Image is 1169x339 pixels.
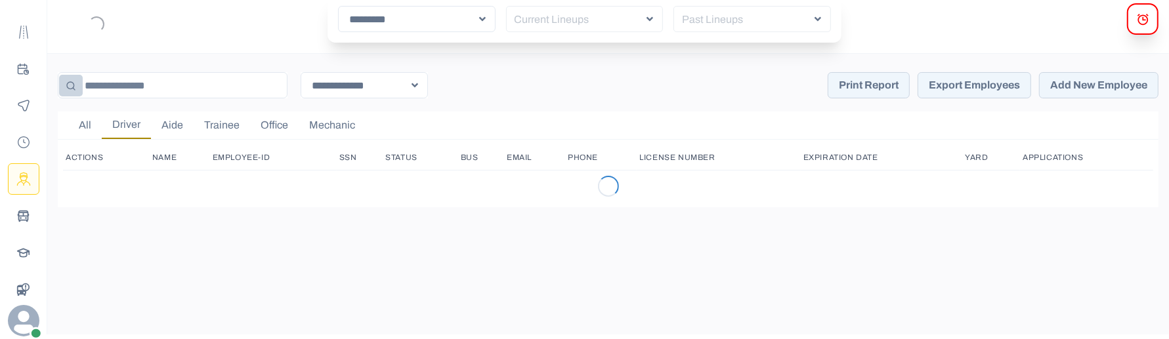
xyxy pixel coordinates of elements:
button: Office [250,111,299,139]
p: Add New Employee [1050,79,1147,91]
button: Route Templates [8,16,39,48]
button: Trainee [194,111,250,139]
p: Export Employees [929,79,1020,91]
p: Current Lineups [509,12,650,28]
button: BusData [8,273,39,305]
button: Payroll [8,127,39,158]
th: Bus [458,145,504,170]
button: Planning [8,53,39,85]
p: Print Report [839,79,899,91]
svg: avatar [8,305,39,336]
button: Drivers [8,163,39,195]
th: License Number [637,145,801,170]
th: Name [150,145,210,170]
th: Expiration Date [801,145,963,170]
th: Applications [1020,145,1153,170]
button: Schools [8,237,39,268]
th: Status [383,145,457,170]
th: SSN [337,145,383,170]
button: Monitoring [8,90,39,121]
th: Yard [963,145,1021,170]
button: Aide [151,111,194,139]
th: Phone [565,145,637,170]
button: Driver [102,111,151,139]
button: Buses [8,200,39,231]
p: Past Lineups [677,12,817,28]
button: alerts Modal [1127,3,1158,35]
button: Export Employees [918,72,1031,98]
button: All [68,111,102,139]
th: Actions [63,145,150,170]
th: Employee-ID [210,145,337,170]
button: Print Report [828,72,910,98]
button: Mechanic [299,111,366,139]
th: Email [504,145,565,170]
button: Add New Employee [1039,72,1158,98]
